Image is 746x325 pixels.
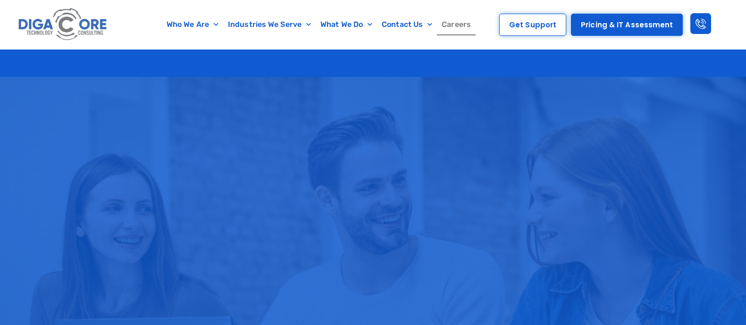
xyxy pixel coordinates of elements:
a: Who We Are [162,14,223,35]
span: Get Support [509,21,556,28]
a: Get Support [499,14,566,36]
img: Digacore logo 1 [16,5,110,44]
a: Pricing & IT Assessment [571,14,683,36]
a: What We Do [316,14,377,35]
a: Careers [437,14,476,35]
a: Contact Us [377,14,437,35]
nav: Menu [149,14,488,35]
span: Pricing & IT Assessment [581,21,673,28]
a: Industries We Serve [223,14,316,35]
